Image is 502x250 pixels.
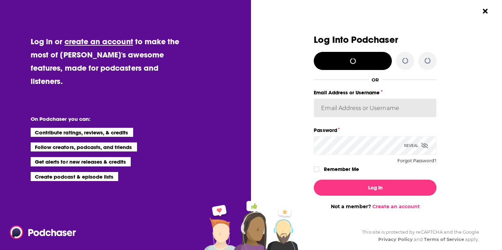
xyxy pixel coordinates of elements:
[31,157,131,166] li: Get alerts for new releases & credits
[404,136,428,155] div: Reveal
[10,226,71,239] a: Podchaser - Follow, Share and Rate Podcasts
[10,226,77,239] img: Podchaser - Follow, Share and Rate Podcasts
[356,228,479,243] div: This site is protected by reCAPTCHA and the Google and apply.
[324,165,359,174] label: Remember Me
[378,236,413,242] a: Privacy Policy
[31,116,170,122] li: On Podchaser you can:
[31,128,133,137] li: Contribute ratings, reviews, & credits
[424,236,464,242] a: Terms of Service
[31,142,137,151] li: Follow creators, podcasts, and friends
[479,5,492,18] button: Close Button
[314,35,436,45] h3: Log Into Podchaser
[314,180,436,196] button: Log In
[314,126,436,135] label: Password
[372,77,379,83] div: OR
[397,158,436,163] button: Forgot Password?
[314,88,436,97] label: Email Address or Username
[314,99,436,117] input: Email Address or Username
[31,172,118,181] li: Create podcast & episode lists
[372,203,420,210] a: Create an account
[64,37,133,46] a: create an account
[314,203,436,210] div: Not a member?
